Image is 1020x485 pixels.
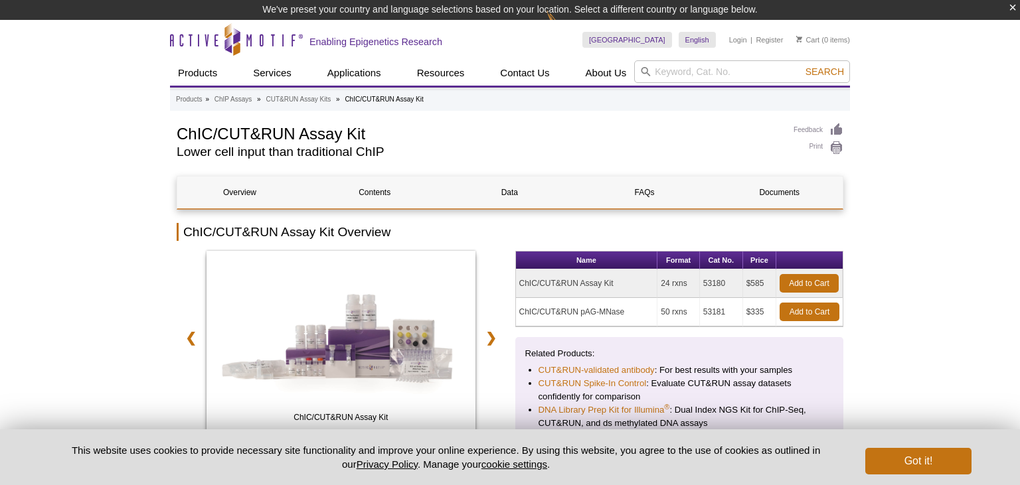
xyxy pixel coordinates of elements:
[525,347,834,360] p: Related Products:
[796,32,850,48] li: (0 items)
[209,411,472,424] span: ChIC/CUT&RUN Assay Kit
[578,60,635,86] a: About Us
[539,403,670,417] a: DNA Library Prep Kit for Illumina®
[447,176,572,208] a: Data
[170,60,225,86] a: Products
[177,123,780,143] h1: ChIC/CUT&RUN Assay Kit
[409,60,473,86] a: Resources
[664,403,669,411] sup: ®
[806,66,844,77] span: Search
[582,176,707,208] a: FAQs
[743,251,776,269] th: Price
[539,377,647,390] a: CUT&RUN Spike-In Control
[516,251,658,269] th: Name
[477,322,505,353] a: ❯
[245,60,299,86] a: Services
[176,94,202,105] a: Products
[700,269,743,298] td: 53180
[177,176,302,208] a: Overview
[319,60,389,86] a: Applications
[657,251,699,269] th: Format
[679,32,716,48] a: English
[634,60,850,83] input: Keyword, Cat. No.
[266,94,331,105] a: CUT&RUN Assay Kits
[657,298,699,326] td: 50 rxns
[207,251,475,430] img: ChIC/CUT&RUN Assay Kit
[802,66,848,78] button: Search
[48,443,843,471] p: This website uses cookies to provide necessary site functionality and improve your online experie...
[780,274,839,293] a: Add to Cart
[207,251,475,434] a: ChIC/CUT&RUN Assay Kit
[717,176,842,208] a: Documents
[257,96,261,103] li: »
[794,123,843,137] a: Feedback
[729,35,747,44] a: Login
[700,298,743,326] td: 53181
[539,403,821,430] li: : Dual Index NGS Kit for ChIP-Seq, CUT&RUN, and ds methylated DNA assays
[547,10,582,41] img: Change Here
[743,298,776,326] td: $335
[794,141,843,155] a: Print
[214,94,252,105] a: ChIP Assays
[539,377,821,403] li: : Evaluate CUT&RUN assay datasets confidently for comparison
[582,32,672,48] a: [GEOGRAPHIC_DATA]
[177,322,205,353] a: ❮
[516,298,658,326] td: ChIC/CUT&RUN pAG-MNase
[205,96,209,103] li: »
[336,96,340,103] li: »
[516,269,658,298] td: ChIC/CUT&RUN Assay Kit
[756,35,783,44] a: Register
[657,269,699,298] td: 24 rxns
[312,176,437,208] a: Contents
[750,32,752,48] li: |
[796,36,802,42] img: Your Cart
[796,35,819,44] a: Cart
[743,269,776,298] td: $585
[177,223,843,241] h2: ChIC/CUT&RUN Assay Kit Overview
[865,448,972,474] button: Got it!
[700,251,743,269] th: Cat No.
[357,458,418,470] a: Privacy Policy
[492,60,557,86] a: Contact Us
[345,96,423,103] li: ChIC/CUT&RUN Assay Kit
[309,36,442,48] h2: Enabling Epigenetics Research
[780,303,839,321] a: Add to Cart
[177,146,780,158] h2: Lower cell input than traditional ChIP
[539,364,655,377] a: CUT&RUN-validated antibody
[539,364,821,377] li: : For best results with your samples
[481,458,547,470] button: cookie settings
